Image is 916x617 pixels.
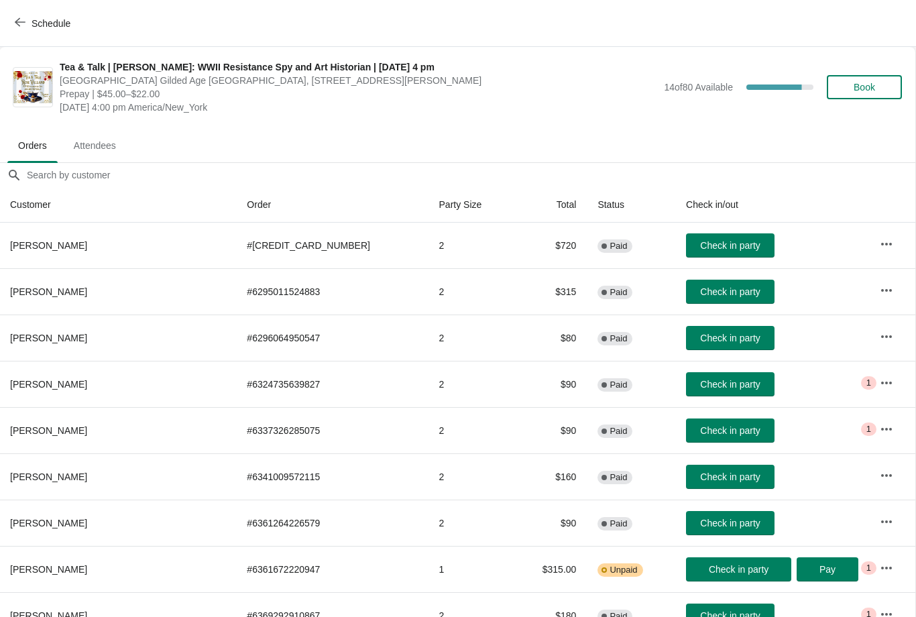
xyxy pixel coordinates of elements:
td: # 6341009572115 [236,453,428,500]
span: [PERSON_NAME] [10,379,87,390]
span: Check in party [700,379,760,390]
span: [PERSON_NAME] [10,471,87,482]
span: Paid [610,380,627,390]
td: # 6361264226579 [236,500,428,546]
span: Tea & Talk | [PERSON_NAME]: WWII Resistance Spy and Art Historian | [DATE] 4 pm [60,60,657,74]
span: Paid [610,472,627,483]
td: 2 [428,361,514,407]
td: # 6295011524883 [236,268,428,315]
span: Paid [610,518,627,529]
button: Check in party [686,372,775,396]
td: $160 [514,453,587,500]
span: 1 [866,378,871,388]
span: Check in party [700,471,760,482]
span: Check in party [700,333,760,343]
td: 2 [428,407,514,453]
span: Book [854,82,875,93]
span: [PERSON_NAME] [10,333,87,343]
th: Status [587,187,675,223]
span: Attendees [63,133,127,158]
th: Order [236,187,428,223]
td: $90 [514,500,587,546]
button: Check in party [686,280,775,304]
td: $315 [514,268,587,315]
button: Schedule [7,11,81,36]
td: 1 [428,546,514,592]
span: Check in party [709,564,768,575]
span: Paid [610,333,627,344]
span: Pay [819,564,836,575]
td: $720 [514,223,587,268]
img: Tea & Talk | Rose Valland: WWII Resistance Spy and Art Historian | August 26 at 4 pm [13,71,52,104]
button: Check in party [686,418,775,443]
span: [DATE] 4:00 pm America/New_York [60,101,657,114]
td: 2 [428,268,514,315]
button: Check in party [686,557,791,581]
td: # 6324735639827 [236,361,428,407]
span: [PERSON_NAME] [10,425,87,436]
span: [GEOGRAPHIC_DATA] Gilded Age [GEOGRAPHIC_DATA], [STREET_ADDRESS][PERSON_NAME] [60,74,657,87]
td: $315.00 [514,546,587,592]
span: Prepay | $45.00–$22.00 [60,87,657,101]
span: Unpaid [610,565,637,575]
td: 2 [428,500,514,546]
span: Check in party [700,425,760,436]
td: 2 [428,315,514,361]
td: # 6337326285075 [236,407,428,453]
th: Total [514,187,587,223]
span: Check in party [700,286,760,297]
span: 14 of 80 Available [664,82,733,93]
span: [PERSON_NAME] [10,518,87,528]
span: Check in party [700,518,760,528]
td: 2 [428,223,514,268]
td: $90 [514,407,587,453]
button: Check in party [686,233,775,258]
button: Book [827,75,902,99]
td: $90 [514,361,587,407]
span: Paid [610,426,627,437]
td: 2 [428,453,514,500]
td: # [CREDIT_CARD_NUMBER] [236,223,428,268]
button: Check in party [686,465,775,489]
span: Check in party [700,240,760,251]
span: Orders [7,133,58,158]
span: Schedule [32,18,70,29]
span: 1 [866,424,871,435]
span: Paid [610,241,627,251]
button: Pay [797,557,858,581]
span: [PERSON_NAME] [10,240,87,251]
span: Paid [610,287,627,298]
input: Search by customer [26,163,915,187]
td: # 6296064950547 [236,315,428,361]
span: [PERSON_NAME] [10,286,87,297]
td: $80 [514,315,587,361]
span: 1 [866,563,871,573]
th: Party Size [428,187,514,223]
button: Check in party [686,326,775,350]
td: # 6361672220947 [236,546,428,592]
span: [PERSON_NAME] [10,564,87,575]
th: Check in/out [675,187,869,223]
button: Check in party [686,511,775,535]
